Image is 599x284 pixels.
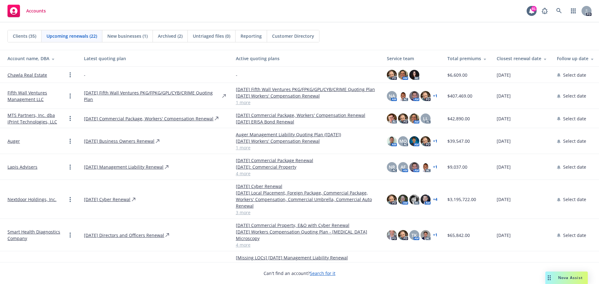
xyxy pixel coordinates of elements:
div: Closest renewal date [497,55,547,62]
span: [DATE] [497,232,511,238]
span: [DATE] [497,72,511,78]
img: photo [409,162,419,172]
a: 4 more [236,242,377,248]
a: + 4 [433,198,437,201]
a: MTS Partners, Inc. dba iPrint Technologies, LLC [7,112,66,125]
a: Open options [66,137,74,145]
span: Select date [563,138,586,144]
span: Can't find an account? [264,270,335,277]
span: [DATE] [497,138,511,144]
div: Service team [387,55,437,62]
img: photo [398,91,408,101]
img: photo [387,70,397,80]
img: photo [421,195,431,205]
a: 1 more [236,99,377,106]
span: AF [401,164,406,170]
img: photo [421,91,431,101]
a: [DATE] Commercial Umbrella, Workers' Compensation, Commercial Package, E&O with Cyber, Difference... [236,261,377,281]
a: [DATE] Fifth Wall Ventures PKG/FPKG/GPL/CYB/CRIME Quoting Plan [84,89,221,103]
a: [DATE] Workers' Compensation Renewal [236,93,377,99]
a: [DATE] Commercial Package Renewal [236,157,377,164]
span: NA [389,93,395,99]
img: photo [409,195,419,205]
a: Fifth Wall Ventures Management LLC [7,89,66,103]
a: + 1 [433,165,437,169]
span: $65,842.00 [447,232,470,238]
span: $42,890.00 [447,115,470,122]
span: Select date [563,232,586,238]
img: photo [387,230,397,240]
a: 1 more [236,144,377,151]
a: Report a Bug [538,5,551,17]
span: Reporting [241,33,262,39]
a: Open options [66,115,74,122]
img: photo [421,162,431,172]
a: Open options [66,196,74,203]
a: + 1 [433,233,437,237]
a: + 1 [433,94,437,98]
span: Select date [563,93,586,99]
span: $407,469.00 [447,93,472,99]
img: photo [409,91,419,101]
div: Total premiums [447,55,487,62]
span: LL [423,115,428,122]
span: [DATE] [497,93,511,99]
a: Search for it [310,270,335,276]
img: photo [398,230,408,240]
a: [DATE] Workers' Compensation Renewal [236,138,377,144]
span: Archived (2) [158,33,183,39]
a: Switch app [567,5,580,17]
a: [DATE] Commercial Package, Workers' Compensation Renewal [236,112,377,118]
a: [DATE] Commercial Property, E&O with Cyber Renewal [236,222,377,229]
span: Nova Assist [558,275,583,280]
a: + 1 [433,139,437,143]
img: photo [409,136,419,146]
div: Account name, DBA [7,55,74,62]
span: $6,609.00 [447,72,467,78]
div: 81 [531,6,537,12]
div: Latest quoting plan [84,55,226,62]
span: [DATE] [497,164,511,170]
span: New businesses (1) [107,33,148,39]
img: photo [421,230,431,240]
a: Nextdoor Holdings, Inc. [7,196,56,203]
button: Nova Assist [545,272,588,284]
a: [DATE] Commercial Package, Workers' Compensation Renewal [84,115,213,122]
a: Chawla Real Estate [7,72,47,78]
span: [DATE] [497,196,511,203]
a: [Missing LOCs] [DATE] Management Liability Renewal [236,254,377,261]
img: photo [421,136,431,146]
a: [DATE] Cyber Renewal [236,183,377,190]
img: photo [387,136,397,146]
span: $39,547.00 [447,138,470,144]
a: Accounts [5,2,48,20]
span: NR [389,164,395,170]
a: 3 more [236,209,377,216]
span: Select date [563,196,586,203]
a: Open options [66,92,74,100]
a: [DATE] Business Owners Renewal [84,138,154,144]
a: Search [553,5,565,17]
span: MQ [399,138,407,144]
a: [DATE] ERISA Bond Renewal [236,118,377,125]
span: Customer Directory [272,33,314,39]
a: [DATE] Commercial Umbrella, Workers' Compensation, Commercial Package, E&O with Cyber, Difference... [84,261,223,281]
img: photo [398,113,408,123]
a: [DATE] Local Placement, Foreign Package, Commercial Package, Workers' Compensation, Commercial Um... [236,190,377,209]
span: - [84,72,85,78]
a: [DATE] Workers Compensation Quoting Plan - [MEDICAL_DATA] Microscopy [236,229,377,242]
span: [DATE] [497,115,511,122]
span: $9,037.00 [447,164,467,170]
span: TK [412,232,417,238]
span: Clients (35) [13,33,36,39]
a: Open options [66,71,74,79]
a: Auger Management Liability Quoting Plan ([DATE]) [236,131,377,138]
a: [DATE] Directors and Officers Renewal [84,232,164,238]
div: Drag to move [545,272,553,284]
a: [DATE] Cyber Renewal [84,196,130,203]
span: Upcoming renewals (22) [46,33,97,39]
